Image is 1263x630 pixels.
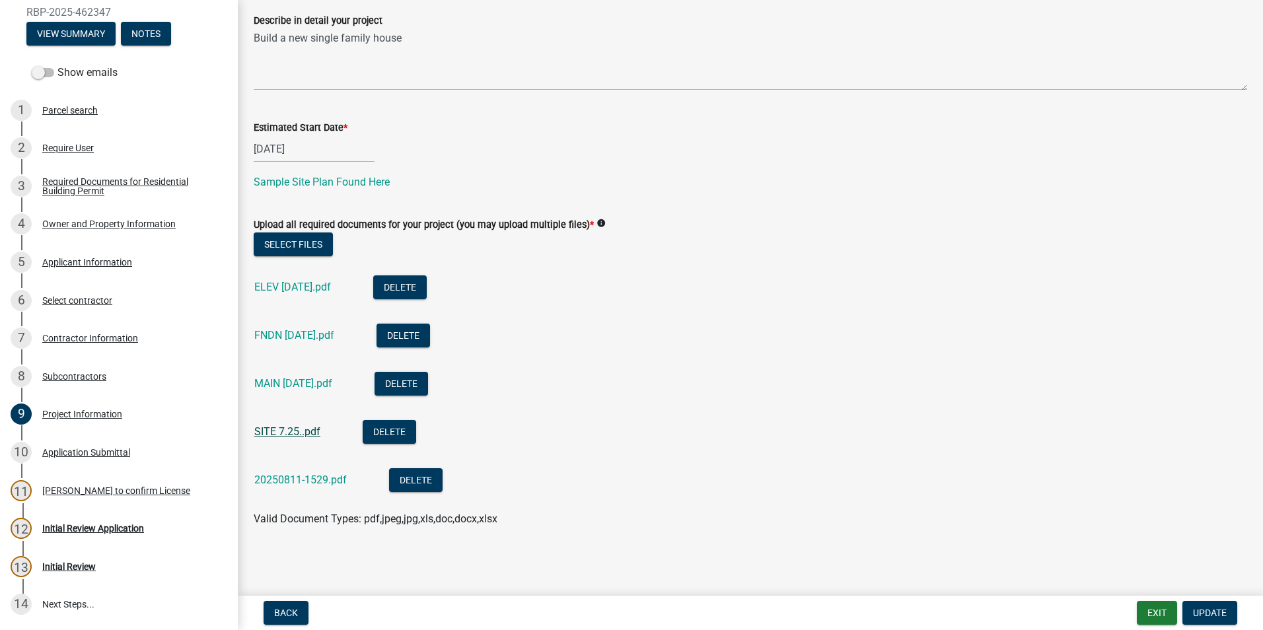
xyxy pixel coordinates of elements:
[42,409,122,419] div: Project Information
[389,468,443,492] button: Delete
[11,442,32,463] div: 10
[254,512,497,525] span: Valid Document Types: pdf,jpeg,jpg,xls,doc,docx,xlsx
[26,6,211,18] span: RBP-2025-462347
[42,143,94,153] div: Require User
[121,22,171,46] button: Notes
[42,258,132,267] div: Applicant Information
[42,177,217,195] div: Required Documents for Residential Building Permit
[254,232,333,256] button: Select files
[254,135,375,162] input: mm/dd/yyyy
[389,475,443,487] wm-modal-confirm: Delete Document
[377,330,430,343] wm-modal-confirm: Delete Document
[254,377,332,390] a: MAIN [DATE].pdf
[254,329,334,341] a: FNDN [DATE].pdf
[32,65,118,81] label: Show emails
[11,328,32,349] div: 7
[254,281,331,293] a: ELEV [DATE].pdf
[42,333,138,343] div: Contractor Information
[377,324,430,347] button: Delete
[11,403,32,425] div: 9
[1182,601,1237,625] button: Update
[254,221,594,230] label: Upload all required documents for your project (you may upload multiple files)
[42,296,112,305] div: Select contractor
[1193,608,1227,618] span: Update
[373,282,427,295] wm-modal-confirm: Delete Document
[1137,601,1177,625] button: Exit
[42,562,96,571] div: Initial Review
[254,17,382,26] label: Describe in detail your project
[11,556,32,577] div: 13
[42,448,130,457] div: Application Submittal
[254,123,347,133] label: Estimated Start Date
[121,29,171,40] wm-modal-confirm: Notes
[11,366,32,387] div: 8
[363,420,416,444] button: Delete
[254,176,390,188] a: Sample Site Plan Found Here
[254,473,347,486] a: 20250811-1529.pdf
[11,594,32,615] div: 14
[42,486,190,495] div: [PERSON_NAME] to confirm License
[26,29,116,40] wm-modal-confirm: Summary
[375,378,428,391] wm-modal-confirm: Delete Document
[11,100,32,121] div: 1
[11,137,32,158] div: 2
[26,22,116,46] button: View Summary
[42,524,144,533] div: Initial Review Application
[42,219,176,228] div: Owner and Property Information
[254,425,320,438] a: SITE 7.25..pdf
[11,213,32,234] div: 4
[11,518,32,539] div: 12
[11,480,32,501] div: 11
[11,252,32,273] div: 5
[596,219,606,228] i: info
[42,106,98,115] div: Parcel search
[373,275,427,299] button: Delete
[264,601,308,625] button: Back
[11,176,32,197] div: 3
[375,372,428,396] button: Delete
[42,372,106,381] div: Subcontractors
[363,427,416,439] wm-modal-confirm: Delete Document
[274,608,298,618] span: Back
[11,290,32,311] div: 6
